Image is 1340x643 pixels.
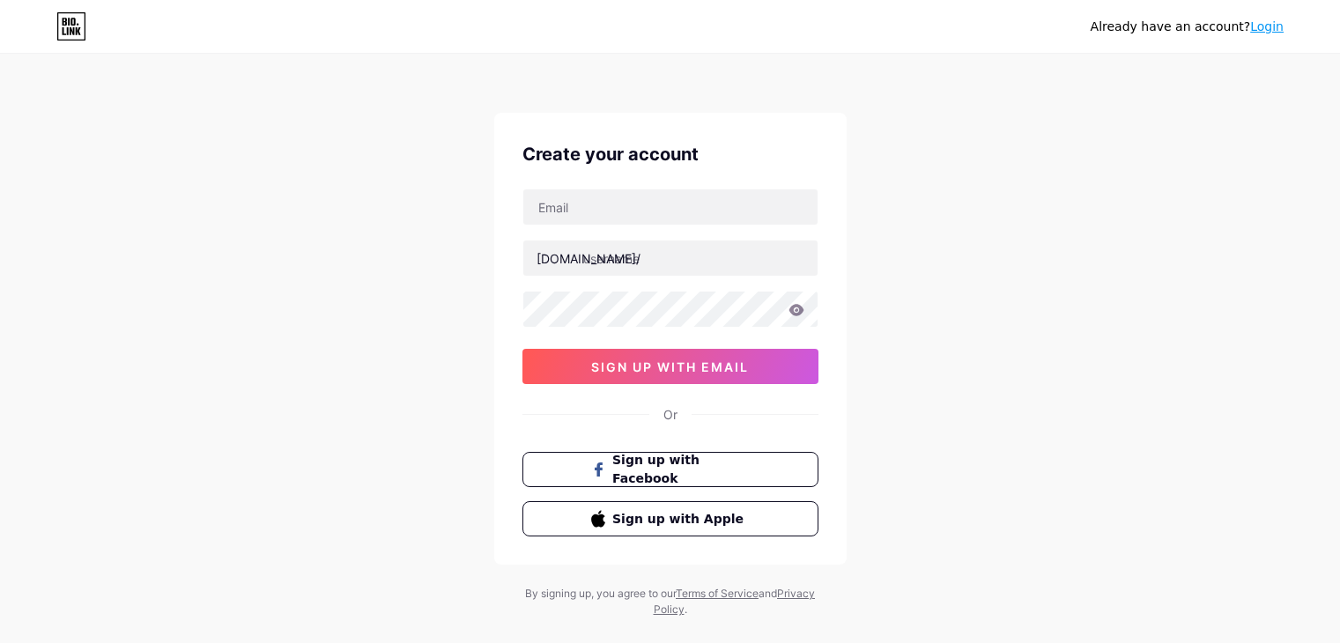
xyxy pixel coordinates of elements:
button: Sign up with Apple [522,501,818,536]
input: username [523,240,818,276]
div: Or [663,405,677,424]
div: Create your account [522,141,818,167]
button: Sign up with Facebook [522,452,818,487]
div: Already have an account? [1091,18,1284,36]
a: Login [1250,19,1284,33]
span: sign up with email [591,359,749,374]
div: [DOMAIN_NAME]/ [537,249,640,268]
input: Email [523,189,818,225]
div: By signing up, you agree to our and . [521,586,820,617]
button: sign up with email [522,349,818,384]
span: Sign up with Apple [612,510,749,528]
a: Terms of Service [676,587,759,600]
span: Sign up with Facebook [612,451,749,488]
